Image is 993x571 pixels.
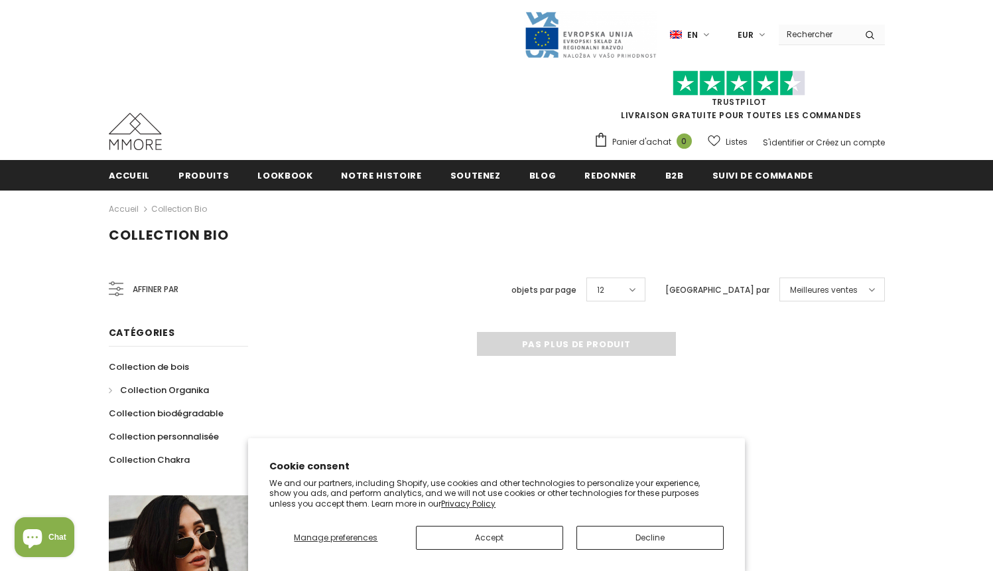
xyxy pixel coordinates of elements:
span: B2B [665,169,684,182]
span: LIVRAISON GRATUITE POUR TOUTES LES COMMANDES [594,76,885,121]
a: Listes [708,130,748,153]
a: Redonner [584,160,636,190]
span: Notre histoire [341,169,421,182]
img: Cas MMORE [109,113,162,150]
span: EUR [738,29,754,42]
span: 0 [677,133,692,149]
span: Suivi de commande [712,169,813,182]
a: Collection de bois [109,355,189,378]
a: Collection Organika [109,378,209,402]
p: We and our partners, including Shopify, use cookies and other technologies to personalize your ex... [269,478,724,509]
span: soutenez [450,169,501,182]
button: Manage preferences [269,526,402,550]
a: Javni Razpis [524,29,657,40]
a: Créez un compte [816,137,885,148]
inbox-online-store-chat: Shopify online store chat [11,517,78,560]
button: Accept [416,526,563,550]
span: Catégories [109,326,175,339]
a: Collection Bio [151,203,207,214]
a: TrustPilot [712,96,767,108]
span: Collection biodégradable [109,407,224,420]
a: S'identifier [763,137,804,148]
img: Faites confiance aux étoiles pilotes [673,70,805,96]
span: Blog [529,169,557,182]
label: [GEOGRAPHIC_DATA] par [665,284,769,297]
a: Blog [529,160,557,190]
span: Collection personnalisée [109,430,219,443]
h2: Cookie consent [269,459,724,473]
span: Collection Bio [109,226,229,244]
span: Listes [726,135,748,149]
span: Affiner par [133,282,178,297]
a: Notre histoire [341,160,421,190]
span: Panier d'achat [612,135,671,149]
a: soutenez [450,160,501,190]
a: Collection biodégradable [109,402,224,425]
span: Collection de bois [109,361,189,373]
span: Meilleures ventes [790,284,858,297]
span: Manage preferences [294,532,377,543]
span: or [806,137,814,148]
a: Privacy Policy [441,498,496,509]
label: objets par page [511,284,576,297]
input: Search Site [779,25,855,44]
span: Collection Chakra [109,453,190,466]
a: Panier d'achat 0 [594,132,698,152]
span: Collection Organika [120,384,209,396]
a: Accueil [109,201,139,217]
a: Collection personnalisée [109,425,219,448]
span: Lookbook [257,169,312,182]
span: Accueil [109,169,151,182]
a: Collection Chakra [109,448,190,471]
a: Suivi de commande [712,160,813,190]
button: Decline [576,526,724,550]
img: i-lang-1.png [670,29,682,41]
span: Redonner [584,169,636,182]
span: Produits [178,169,229,182]
a: Produits [178,160,229,190]
a: Lookbook [257,160,312,190]
img: Javni Razpis [524,11,657,59]
span: 12 [597,284,604,297]
span: en [687,29,698,42]
a: B2B [665,160,684,190]
a: Accueil [109,160,151,190]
